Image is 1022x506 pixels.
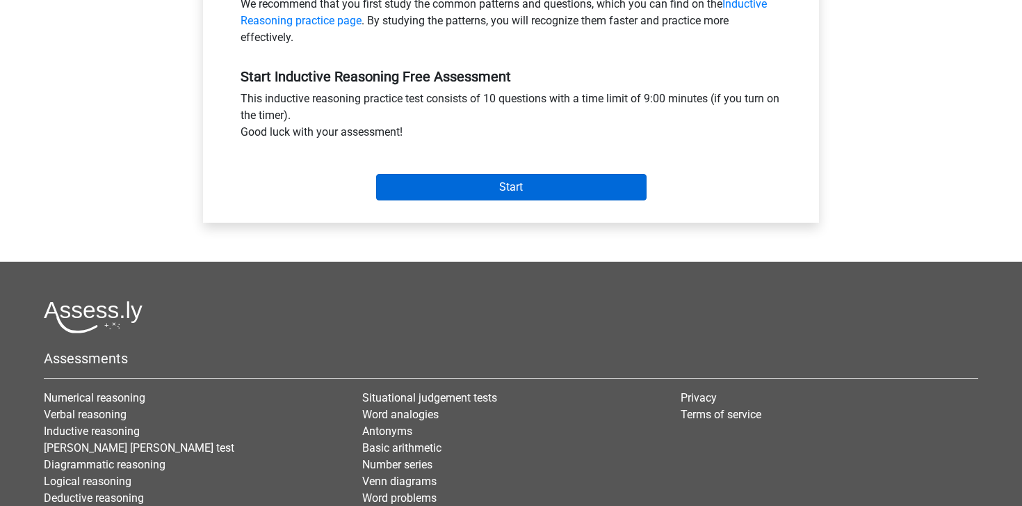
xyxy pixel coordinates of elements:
[681,391,717,404] a: Privacy
[376,174,647,200] input: Start
[44,391,145,404] a: Numerical reasoning
[241,68,781,85] h5: Start Inductive Reasoning Free Assessment
[362,425,412,438] a: Antonyms
[681,408,761,421] a: Terms of service
[44,350,978,367] h5: Assessments
[44,408,127,421] a: Verbal reasoning
[362,491,437,505] a: Word problems
[362,458,432,471] a: Number series
[44,491,144,505] a: Deductive reasoning
[44,301,143,333] img: Assessly logo
[44,458,165,471] a: Diagrammatic reasoning
[44,425,140,438] a: Inductive reasoning
[362,475,437,488] a: Venn diagrams
[44,441,234,454] a: [PERSON_NAME] [PERSON_NAME] test
[362,391,497,404] a: Situational judgement tests
[44,475,131,488] a: Logical reasoning
[362,441,441,454] a: Basic arithmetic
[362,408,439,421] a: Word analogies
[230,90,792,146] div: This inductive reasoning practice test consists of 10 questions with a time limit of 9:00 minutes...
